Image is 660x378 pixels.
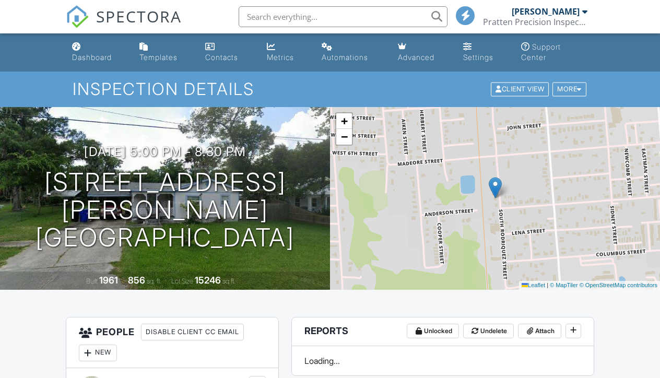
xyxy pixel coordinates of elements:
a: © OpenStreetMap contributors [580,282,657,288]
a: Leaflet [522,282,545,288]
span: sq.ft. [222,277,235,285]
div: Settings [463,53,493,62]
a: Support Center [517,38,592,67]
div: [PERSON_NAME] [512,6,580,17]
a: Client View [490,85,551,92]
a: Zoom out [336,129,352,145]
div: Templates [139,53,178,62]
div: Metrics [267,53,294,62]
div: Advanced [398,53,434,62]
img: The Best Home Inspection Software - Spectora [66,5,89,28]
a: Templates [135,38,193,67]
span: Lot Size [171,277,193,285]
span: | [547,282,548,288]
a: Settings [459,38,509,67]
div: Dashboard [72,53,112,62]
a: Advanced [394,38,451,67]
div: 856 [128,275,145,286]
span: sq. ft. [147,277,161,285]
a: Contacts [201,38,254,67]
div: More [552,82,586,97]
div: Contacts [205,53,238,62]
div: New [79,345,117,361]
div: Client View [491,82,549,97]
a: © MapTiler [550,282,578,288]
h3: [DATE] 5:00 pm - 8:30 pm [84,145,246,159]
div: 1961 [99,275,118,286]
h3: People [66,317,278,368]
div: 15246 [195,275,221,286]
a: Dashboard [68,38,127,67]
a: SPECTORA [66,14,182,36]
input: Search everything... [239,6,447,27]
div: Automations [322,53,368,62]
div: Support Center [521,42,561,62]
span: + [341,114,348,127]
h1: [STREET_ADDRESS][PERSON_NAME] [GEOGRAPHIC_DATA] [17,169,313,251]
a: Zoom in [336,113,352,129]
span: SPECTORA [96,5,182,27]
div: Pratten Precision Inspections LLC [483,17,587,27]
div: Disable Client CC Email [141,324,244,340]
img: Marker [489,177,502,198]
span: Built [86,277,98,285]
a: Automations (Basic) [317,38,385,67]
span: − [341,130,348,143]
h1: Inspection Details [73,80,587,98]
a: Metrics [263,38,309,67]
